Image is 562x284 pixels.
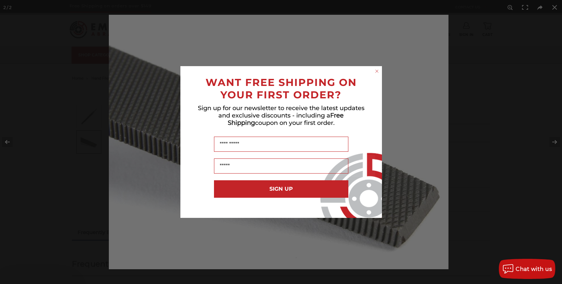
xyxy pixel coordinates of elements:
[214,180,348,198] button: SIGN UP
[214,158,348,174] input: Email
[374,68,380,75] button: Close dialog
[228,112,344,127] span: Free Shipping
[499,259,555,279] button: Chat with us
[198,104,364,127] span: Sign up for our newsletter to receive the latest updates and exclusive discounts - including a co...
[206,76,357,101] span: WANT FREE SHIPPING ON YOUR FIRST ORDER?
[516,266,552,272] span: Chat with us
